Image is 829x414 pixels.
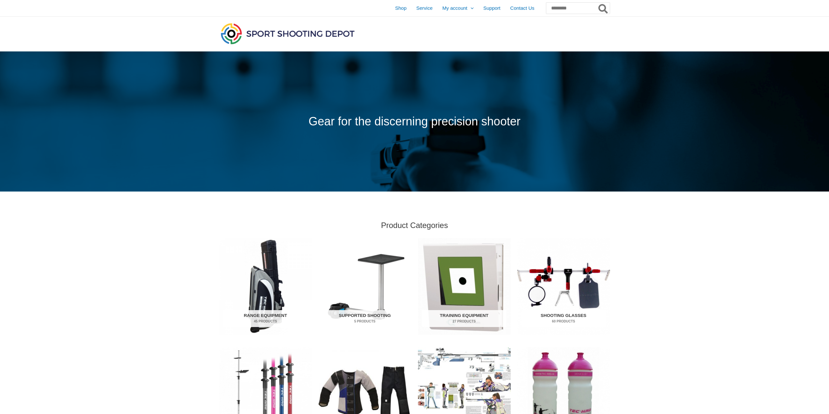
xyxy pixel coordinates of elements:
[319,238,411,335] img: Supported Shooting
[418,238,511,335] a: Visit product category Training Equipment
[522,310,606,327] h2: Shooting Glasses
[418,238,511,335] img: Training Equipment
[223,319,307,324] mark: 45 Products
[219,238,312,335] a: Visit product category Range Equipment
[219,238,312,335] img: Range Equipment
[522,319,606,324] mark: 60 Products
[323,319,407,324] mark: 5 Products
[219,21,356,46] img: Sport Shooting Depot
[319,238,411,335] a: Visit product category Supported Shooting
[219,111,610,133] p: Gear for the discerning precision shooter
[323,310,407,327] h2: Supported Shooting
[597,3,610,14] button: Search
[422,319,506,324] mark: 27 Products
[219,220,610,230] h2: Product Categories
[223,310,307,327] h2: Range Equipment
[422,310,506,327] h2: Training Equipment
[517,238,610,335] a: Visit product category Shooting Glasses
[517,238,610,335] img: Shooting Glasses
